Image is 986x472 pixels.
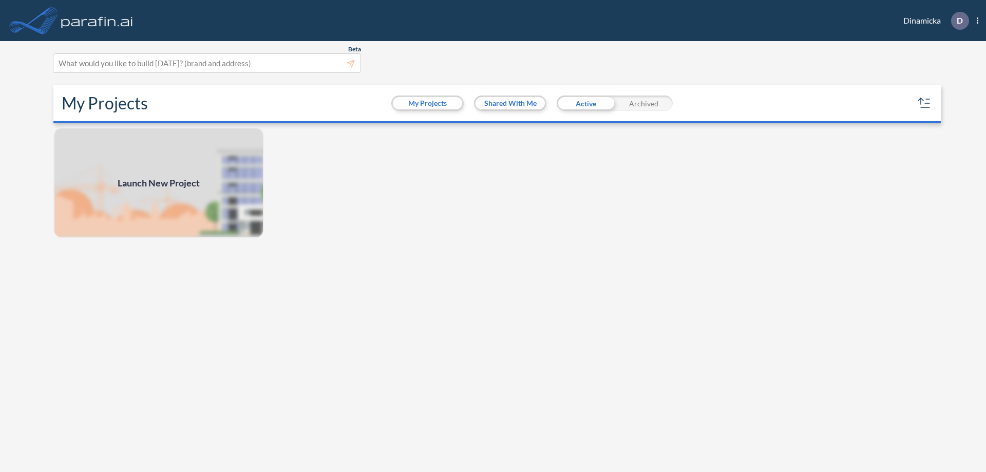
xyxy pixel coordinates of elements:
[118,176,200,190] span: Launch New Project
[53,127,264,238] img: add
[476,97,545,109] button: Shared With Me
[62,93,148,113] h2: My Projects
[557,96,615,111] div: Active
[888,12,978,30] div: Dinamicka
[59,10,135,31] img: logo
[957,16,963,25] p: D
[53,127,264,238] a: Launch New Project
[393,97,462,109] button: My Projects
[916,95,933,111] button: sort
[615,96,673,111] div: Archived
[348,45,361,53] span: Beta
